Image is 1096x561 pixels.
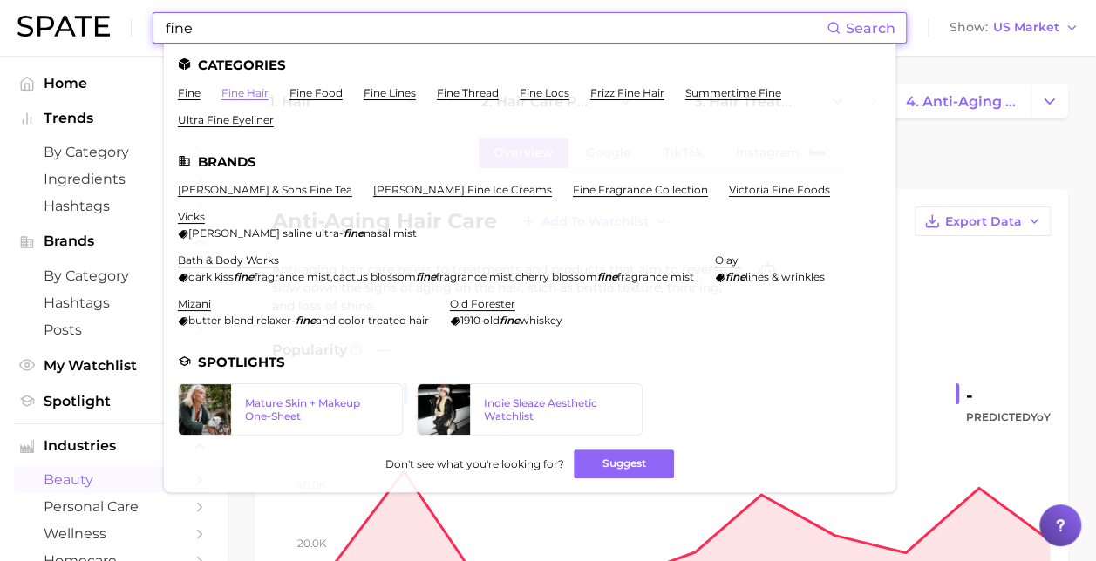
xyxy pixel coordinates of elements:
span: Search [846,20,895,37]
li: Brands [178,154,882,169]
span: 4. anti-aging hair care [906,93,1016,110]
span: 1910 old [460,314,500,327]
span: Ingredients [44,171,183,187]
span: fragrance mist [617,270,694,283]
a: [PERSON_NAME] & sons fine tea [178,183,352,196]
a: olay [715,253,739,267]
a: frizz fine hair [590,86,664,99]
span: cactus blossom [333,270,416,283]
em: fine [344,226,364,240]
a: Home [14,70,213,97]
a: [PERSON_NAME] fine ice creams [373,183,552,196]
span: My Watchlist [44,357,183,374]
span: Predicted [966,407,1051,428]
span: Hashtags [44,198,183,214]
button: ShowUS Market [945,17,1083,39]
span: fragrance mist [254,270,330,283]
button: Industries [14,433,213,459]
a: beauty [14,466,213,493]
a: fine locs [520,86,569,99]
span: personal care [44,498,183,515]
em: fine [725,270,745,283]
div: , , [178,270,694,283]
em: fine [234,270,254,283]
a: Ingredients [14,166,213,193]
span: lines & wrinkles [745,270,825,283]
span: Spotlight [44,393,183,409]
a: Spotlight [14,388,213,415]
a: old forester [450,297,515,310]
a: My Watchlist [14,352,213,379]
span: fragrance mist [436,270,513,283]
a: vicks [178,210,205,223]
span: YoY [1031,410,1051,423]
a: 4. anti-aging hair care [891,84,1031,118]
button: Suggest [574,449,674,478]
em: fine [597,270,617,283]
a: summertime fine [685,86,781,99]
a: Hashtags [14,289,213,316]
span: Don't see what you're looking for? [385,457,563,470]
span: and color treated hair [316,314,429,327]
a: fine lines [364,86,416,99]
span: Trends [44,111,183,126]
a: personal care [14,493,213,520]
span: Brands [44,233,183,249]
a: Hashtags [14,193,213,220]
input: Search here for a brand, industry, or ingredient [164,13,827,43]
span: whiskey [520,314,562,327]
img: SPATE [17,16,110,37]
span: butter blend relaxer- [188,314,296,327]
a: fine food [289,86,343,99]
li: Categories [178,57,882,72]
a: by Category [14,262,213,289]
a: fine thread [437,86,499,99]
button: Change Category [1031,84,1068,118]
div: Indie Sleaze Aesthetic Watchlist [484,396,627,422]
span: Industries [44,438,183,454]
span: wellness [44,525,183,542]
div: - [966,382,1051,409]
div: Mature Skin + Makeup One-Sheet [245,396,388,422]
a: wellness [14,520,213,547]
span: beauty [44,471,183,488]
span: US Market [993,23,1059,32]
a: mizani [178,297,211,310]
button: Brands [14,228,213,254]
span: by Category [44,144,183,160]
em: fine [296,314,316,327]
li: Spotlights [178,355,882,369]
span: cherry blossom [515,270,597,283]
em: fine [500,314,520,327]
span: Show [950,23,988,32]
a: Posts [14,316,213,343]
span: by Category [44,267,183,284]
span: Home [44,75,183,91]
a: by Category [14,139,213,166]
span: dark kiss [188,270,234,283]
a: fine hair [221,86,269,99]
span: [PERSON_NAME] saline ultra- [188,226,344,240]
span: Posts [44,321,183,338]
a: bath & body works [178,253,279,267]
a: ultra fine eyeliner [178,113,274,126]
span: nasal mist [364,226,417,240]
span: Hashtags [44,294,183,311]
a: fine [178,86,201,99]
a: victoria fine foods [729,183,830,196]
a: fine fragrance collection [573,183,708,196]
a: Indie Sleaze Aesthetic Watchlist [417,383,642,436]
span: Export Data [945,214,1022,229]
button: Export Data [915,206,1051,236]
a: Mature Skin + Makeup One-Sheet [178,383,403,436]
button: Trends [14,105,213,132]
em: fine [416,270,436,283]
